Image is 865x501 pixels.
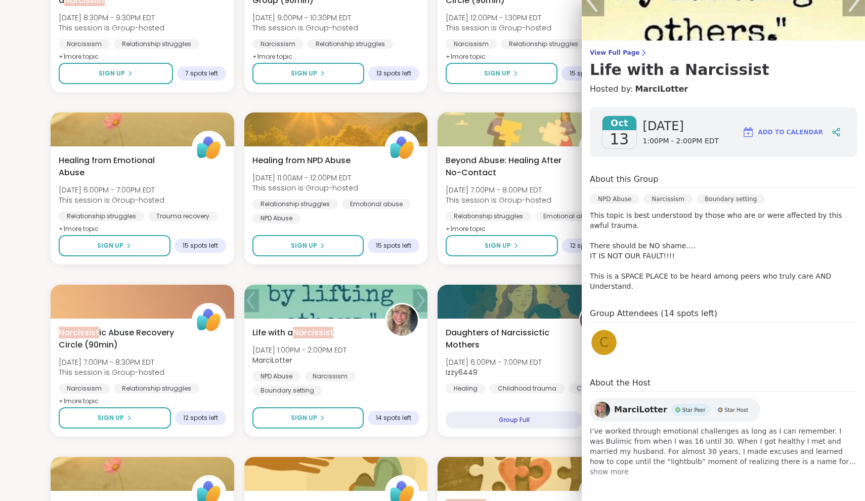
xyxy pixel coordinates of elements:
h4: About this Group [590,173,658,185]
img: ShareWell [386,132,418,164]
img: Star Peer [675,407,680,412]
span: Sign Up [98,413,124,422]
a: c [590,328,618,357]
a: MarciLotter [635,83,688,95]
span: [DATE] 1:00PM - 2:00PM EDT [252,345,347,355]
span: [DATE] 9:00PM - 10:30PM EDT [252,13,358,23]
div: Narcissism [305,371,356,381]
span: [DATE] [643,118,719,134]
button: Sign Up [446,235,558,256]
span: Life with a [252,327,333,339]
span: [DATE] 6:00PM - 7:00PM EDT [59,185,164,195]
span: View Full Page [590,49,857,57]
span: Star Peer [682,406,706,414]
div: CPTSD [569,383,604,394]
img: Star Host [718,407,723,412]
img: ShareWell [193,304,225,336]
span: This session is Group-hosted [59,23,164,33]
span: Add to Calendar [758,128,823,137]
img: ShareWell [580,132,612,164]
div: NPD Abuse [252,213,300,223]
div: Trauma recovery [148,211,218,221]
div: Relationship struggles [59,211,144,221]
span: 12 spots left [183,414,218,422]
span: ic Abuse Recovery Circle (90min) [59,327,181,351]
button: Sign Up [59,407,171,429]
b: MarciLotter [252,355,292,365]
div: Narcissism [446,39,497,49]
div: Relationship struggles [114,39,199,49]
div: Emotional abuse [535,211,604,221]
span: Sign Up [99,69,125,78]
span: This session is Group-hosted [252,183,358,193]
div: Relationship struggles [114,383,199,394]
span: [DATE] 6:00PM - 7:00PM EDT [446,357,542,367]
div: Narcissism [643,194,693,204]
span: Oct [602,116,636,130]
button: Sign Up [59,235,170,256]
span: 15 spots left [570,69,605,78]
div: Relationship struggles [252,199,338,209]
span: 12 spots left [570,242,605,250]
span: This session is Group-hosted [446,195,551,205]
div: Relationship struggles [308,39,393,49]
span: Sign Up [291,69,317,78]
button: Sign Up [252,235,364,256]
span: [DATE] 8:30PM - 9:30PM EDT [59,13,164,23]
span: [DATE] 7:00PM - 8:30PM EDT [59,357,164,367]
span: MarciLotter [614,404,667,416]
b: Izzy6449 [446,367,478,377]
span: Sign Up [291,413,317,422]
span: This session is Group-hosted [59,195,164,205]
span: 13 [610,130,629,148]
div: Narcissism [59,39,110,49]
button: Sign Up [252,63,365,84]
div: Narcissism [59,383,110,394]
span: I’ve worked through emotional challenges as long as I can remember. I was Bulimic from when I was... [590,426,857,467]
span: [DATE] 12:00PM - 1:30PM EDT [446,13,551,23]
span: Star Host [725,406,748,414]
h4: Hosted by: [590,83,857,95]
span: Beyond Abuse: Healing After No-Contact [446,155,568,179]
img: MarciLotter [594,402,610,418]
span: Healing from NPD Abuse [252,155,351,167]
span: 7 spots left [185,69,218,78]
span: Healing from Emotional Abuse [59,155,181,179]
p: This topic is best understood by those who are or were affected by this awful trauma. There shoul... [590,210,857,291]
span: 14 spots left [376,414,411,422]
span: This session is Group-hosted [446,23,551,33]
a: View Full PageLife with a Narcissist [590,49,857,79]
span: [DATE] 11:00AM - 12:00PM EDT [252,173,358,183]
div: Relationship struggles [501,39,586,49]
img: MarciLotter [386,304,418,336]
span: Daughters of Narcissictic Mothers [446,327,568,351]
div: NPD Abuse [252,371,300,381]
span: [DATE] 7:00PM - 8:00PM EDT [446,185,551,195]
span: c [599,333,609,353]
div: Boundary setting [252,386,322,396]
span: Sign Up [291,241,317,250]
span: This session is Group-hosted [59,367,164,377]
div: Emotional abuse [342,199,411,209]
h4: Group Attendees (14 spots left) [590,307,857,322]
img: ShareWell Logomark [742,126,754,138]
div: Relationship struggles [446,211,531,221]
h3: Life with a Narcissist [590,61,857,79]
div: Childhood trauma [490,383,565,394]
h4: About the Host [590,377,857,392]
span: 13 spots left [376,69,411,78]
span: 1:00PM - 2:00PM EDT [643,136,719,146]
span: 15 spots left [376,242,411,250]
img: ShareWell [193,132,225,164]
div: Narcissism [252,39,304,49]
button: Sign Up [446,63,557,84]
button: Add to Calendar [738,120,828,144]
button: Sign Up [59,63,173,84]
div: Group Full [446,411,583,429]
span: Sign Up [484,69,510,78]
button: Sign Up [252,407,364,429]
span: show more [590,467,857,477]
div: Healing [446,383,486,394]
span: Sign Up [485,241,511,250]
span: Narcissist [59,327,99,338]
